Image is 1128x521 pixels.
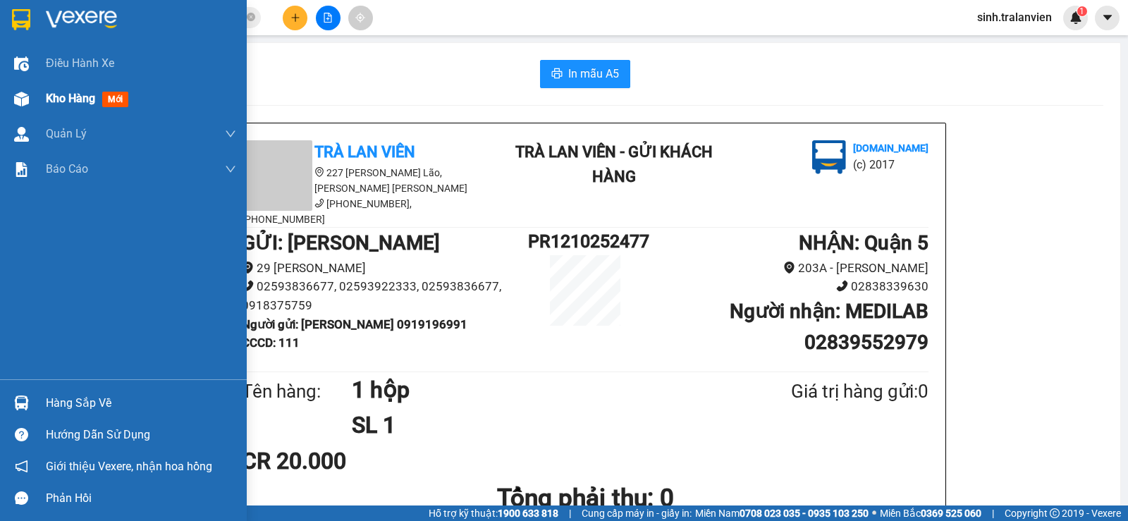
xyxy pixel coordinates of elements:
[46,125,87,142] span: Quản Lý
[242,336,300,350] b: CCCD : 111
[242,443,468,479] div: CR 20.000
[551,68,563,81] span: printer
[242,196,496,227] li: [PHONE_NUMBER], [PHONE_NUMBER]
[12,9,30,30] img: logo-vxr
[568,65,619,82] span: In mẫu A5
[225,128,236,140] span: down
[1101,11,1114,24] span: caret-down
[880,505,981,521] span: Miền Bắc
[290,13,300,23] span: plus
[46,160,88,178] span: Báo cáo
[429,505,558,521] span: Hỗ trợ kỹ thuật:
[836,280,848,292] span: phone
[242,280,254,292] span: phone
[799,231,928,255] b: NHẬN : Quận 5
[783,262,795,274] span: environment
[46,92,95,105] span: Kho hàng
[1069,11,1082,24] img: icon-new-feature
[966,8,1063,26] span: sinh.tralanvien
[242,317,467,331] b: Người gửi : [PERSON_NAME] 0919196991
[348,6,373,30] button: aim
[355,13,365,23] span: aim
[695,505,869,521] span: Miền Nam
[46,458,212,475] span: Giới thiệu Vexere, nhận hoa hồng
[242,165,496,196] li: 227 [PERSON_NAME] Lão, [PERSON_NAME] [PERSON_NAME]
[314,143,415,161] b: Trà Lan Viên
[528,228,642,255] h1: PR1210252477
[872,510,876,516] span: ⚪️
[14,92,29,106] img: warehouse-icon
[812,140,846,174] img: logo.jpg
[242,277,528,314] li: 02593836677, 02593922333, 02593836677, 0918375759
[323,13,333,23] span: file-add
[247,11,255,25] span: close-circle
[1050,508,1060,518] span: copyright
[225,164,236,175] span: down
[498,508,558,519] strong: 1900 633 818
[242,259,528,278] li: 29 [PERSON_NAME]
[242,479,928,517] h1: Tổng phải thu: 0
[14,162,29,177] img: solution-icon
[540,60,630,88] button: printerIn mẫu A5
[314,198,324,208] span: phone
[853,156,928,173] li: (c) 2017
[352,407,723,443] h1: SL 1
[723,377,928,406] div: Giá trị hàng gửi: 0
[14,396,29,410] img: warehouse-icon
[46,54,114,72] span: Điều hành xe
[14,127,29,142] img: warehouse-icon
[921,508,981,519] strong: 0369 525 060
[582,505,692,521] span: Cung cấp máy in - giấy in:
[102,92,128,107] span: mới
[242,231,440,255] b: GỬI : [PERSON_NAME]
[853,142,928,154] b: [DOMAIN_NAME]
[46,488,236,509] div: Phản hồi
[242,377,352,406] div: Tên hàng:
[316,6,341,30] button: file-add
[1079,6,1084,16] span: 1
[15,428,28,441] span: question-circle
[242,262,254,274] span: environment
[642,259,928,278] li: 203A - [PERSON_NAME]
[46,424,236,446] div: Hướng dẫn sử dụng
[46,393,236,414] div: Hàng sắp về
[1095,6,1120,30] button: caret-down
[352,372,723,407] h1: 1 hộp
[247,13,255,21] span: close-circle
[740,508,869,519] strong: 0708 023 035 - 0935 103 250
[642,277,928,296] li: 02838339630
[1077,6,1087,16] sup: 1
[15,491,28,505] span: message
[730,300,928,354] b: Người nhận : MEDILAB 02839552979
[14,56,29,71] img: warehouse-icon
[314,167,324,177] span: environment
[992,505,994,521] span: |
[283,6,307,30] button: plus
[15,460,28,473] span: notification
[515,143,713,185] b: Trà Lan Viên - Gửi khách hàng
[569,505,571,521] span: |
